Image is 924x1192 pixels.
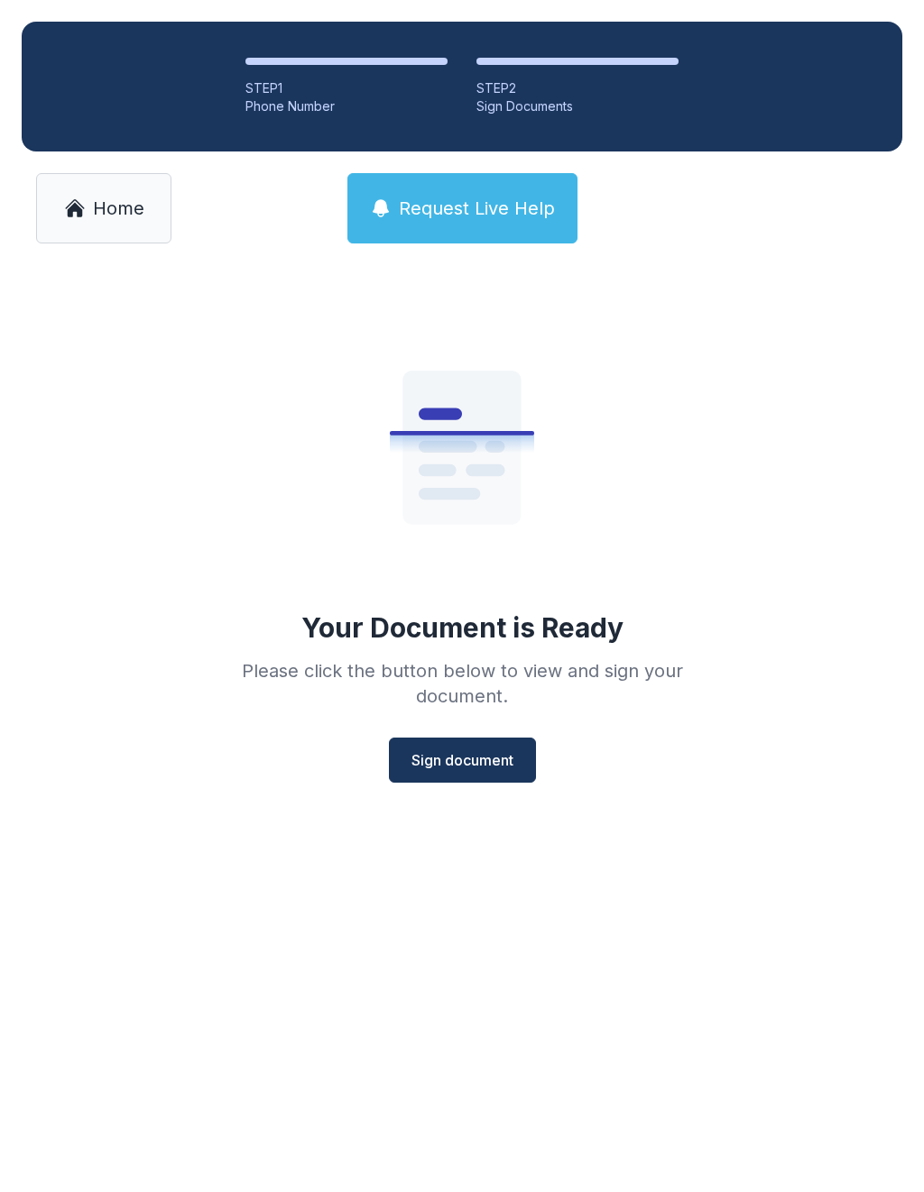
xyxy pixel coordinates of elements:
div: Phone Number [245,97,448,115]
div: Your Document is Ready [301,611,624,644]
div: Please click the button below to view and sign your document. [202,658,722,709]
span: Request Live Help [399,196,555,221]
div: STEP 1 [245,79,448,97]
span: Sign document [411,749,513,771]
div: Sign Documents [476,97,679,115]
div: STEP 2 [476,79,679,97]
span: Home [93,196,144,221]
